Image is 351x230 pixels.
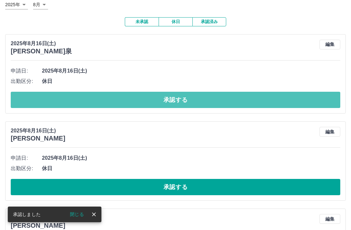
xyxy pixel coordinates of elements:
h3: [PERSON_NAME] [11,222,65,229]
span: 2025年8月16日(土) [42,154,340,162]
button: 編集 [319,40,340,49]
p: 2025年8月16日(土) [11,40,72,47]
button: 編集 [319,214,340,224]
h3: [PERSON_NAME]泉 [11,47,72,55]
button: close [89,210,99,219]
h3: [PERSON_NAME] [11,135,65,142]
button: 編集 [319,127,340,137]
span: 休日 [42,77,340,85]
div: 承認しました [13,209,41,220]
span: 出勤区分: [11,165,42,172]
span: 申請日: [11,154,42,162]
button: 承認する [11,92,340,108]
span: 休日 [42,165,340,172]
span: 2025年8月16日(土) [42,67,340,75]
span: 出勤区分: [11,77,42,85]
span: 申請日: [11,67,42,75]
button: 未承認 [125,17,159,26]
button: 承認する [11,179,340,195]
button: 閉じる [65,210,89,219]
button: 休日 [159,17,192,26]
p: 2025年8月16日(土) [11,127,65,135]
button: 承認済み [192,17,226,26]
